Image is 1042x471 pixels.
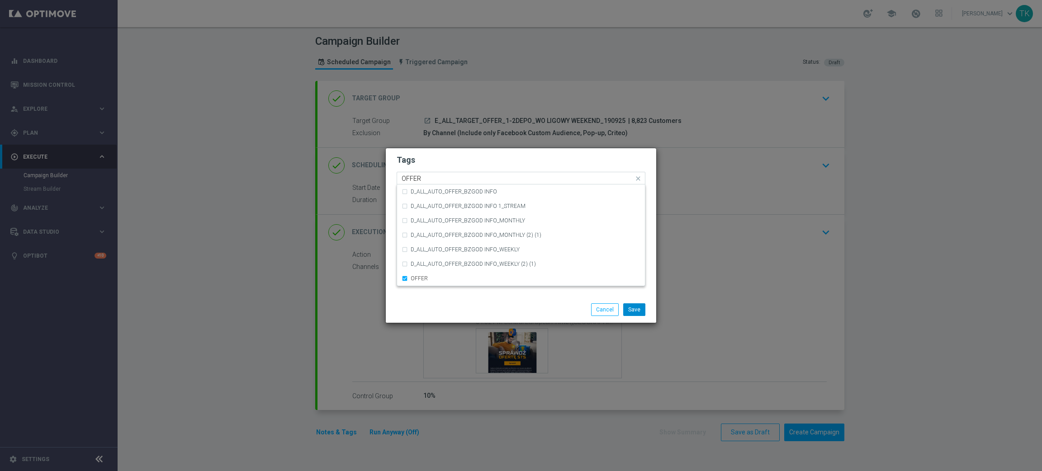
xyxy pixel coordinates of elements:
[411,247,520,252] label: D_ALL_AUTO_OFFER_BZGOD INFO_WEEKLY
[397,184,645,286] ng-dropdown-panel: Options list
[411,203,526,209] label: D_ALL_AUTO_OFFER_BZGOD INFO 1_STREAM
[402,242,640,257] div: D_ALL_AUTO_OFFER_BZGOD INFO_WEEKLY
[397,155,645,165] h2: Tags
[623,303,645,316] button: Save
[411,189,497,194] label: D_ALL_AUTO_OFFER_BZGOD INFO
[402,184,640,199] div: D_ALL_AUTO_OFFER_BZGOD INFO
[411,218,525,223] label: D_ALL_AUTO_OFFER_BZGOD INFO_MONTHLY
[591,303,619,316] button: Cancel
[397,172,645,184] ng-select: ALL, E , OFFER, TARGET
[402,271,640,286] div: OFFER
[411,276,428,281] label: OFFER
[411,232,541,238] label: D_ALL_AUTO_OFFER_BZGOD INFO_MONTHLY (2) (1)
[402,213,640,228] div: D_ALL_AUTO_OFFER_BZGOD INFO_MONTHLY
[402,199,640,213] div: D_ALL_AUTO_OFFER_BZGOD INFO 1_STREAM
[402,228,640,242] div: D_ALL_AUTO_OFFER_BZGOD INFO_MONTHLY (2) (1)
[402,257,640,271] div: D_ALL_AUTO_OFFER_BZGOD INFO_WEEKLY (2) (1)
[411,261,536,267] label: D_ALL_AUTO_OFFER_BZGOD INFO_WEEKLY (2) (1)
